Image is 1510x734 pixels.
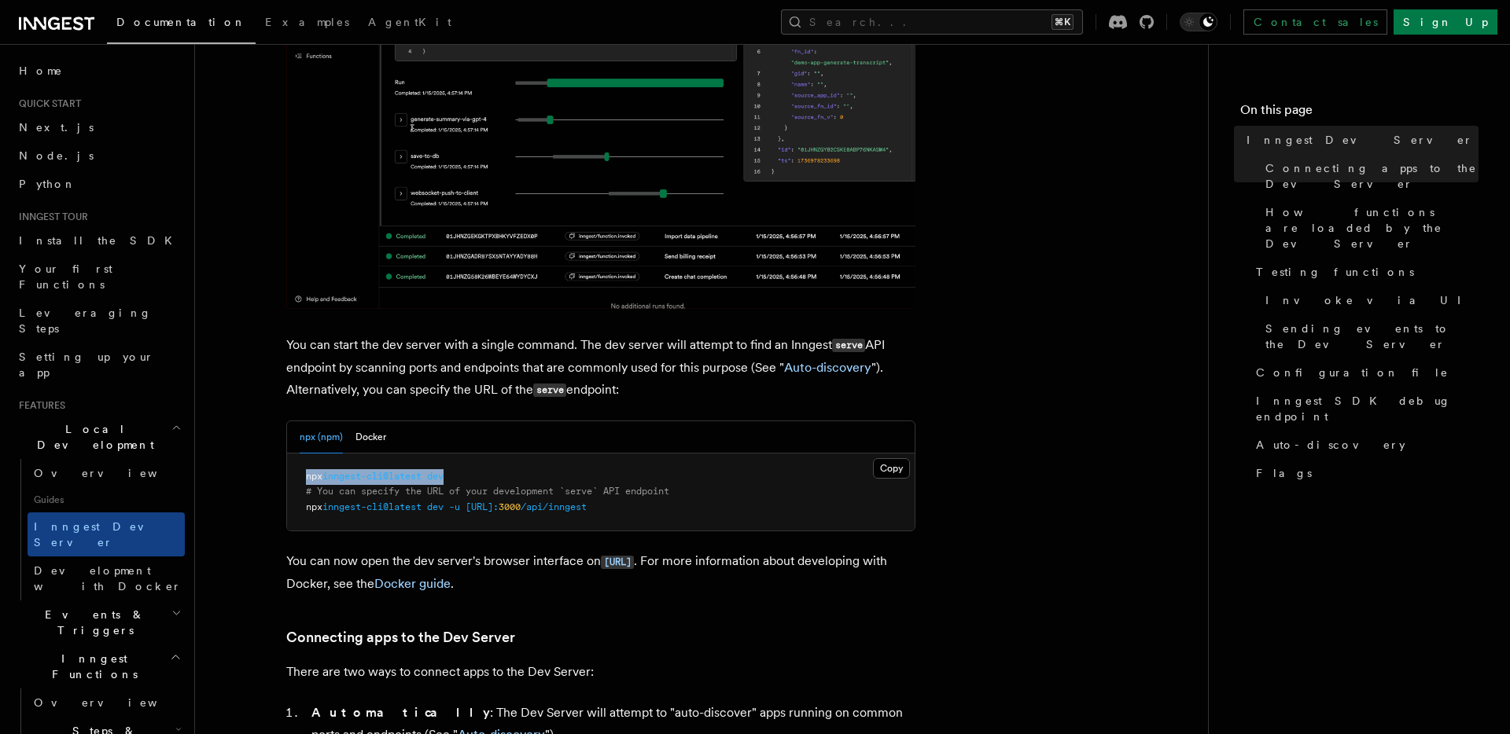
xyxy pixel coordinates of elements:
span: Inngest tour [13,211,88,223]
span: Examples [265,16,349,28]
a: Contact sales [1243,9,1387,35]
a: Connecting apps to the Dev Server [286,626,515,648]
span: Overview [34,467,196,479]
a: Examples [256,5,359,42]
a: Testing functions [1250,258,1479,286]
span: 3000 [499,501,521,512]
span: Node.js [19,149,94,162]
a: Documentation [107,5,256,44]
a: Overview [28,459,185,487]
span: Setting up your app [19,350,154,379]
a: Auto-discovery [1250,431,1479,459]
span: Features [13,399,65,412]
span: Inngest Functions [13,651,170,682]
span: Events & Triggers [13,607,171,638]
h4: On this page [1240,101,1479,126]
kbd: ⌘K [1051,14,1074,30]
span: Development with Docker [34,564,182,593]
span: Home [19,63,63,79]
span: inngest-cli@latest [322,501,422,512]
button: Copy [873,458,910,479]
a: AgentKit [359,5,461,42]
strong: Automatically [311,705,490,720]
button: Docker [355,421,386,453]
a: Sending events to the Dev Server [1259,314,1479,358]
code: serve [832,339,865,352]
button: npx (npm) [300,421,343,453]
span: # You can specify the URL of your development `serve` API endpoint [306,486,669,497]
button: Events & Triggers [13,600,185,644]
span: Leveraging Steps [19,306,152,335]
a: Invoke via UI [1259,286,1479,314]
span: Auto-discovery [1256,437,1405,453]
span: Python [19,178,76,190]
a: Connecting apps to the Dev Server [1259,154,1479,198]
span: Quick start [13,97,81,110]
a: Setting up your app [13,343,185,387]
span: AgentKit [368,16,451,28]
span: dev [427,471,444,482]
span: dev [427,501,444,512]
span: /api/inngest [521,501,587,512]
a: Inngest SDK debug endpoint [1250,387,1479,431]
span: Configuration file [1256,365,1449,380]
a: Auto-discovery [784,360,871,375]
a: Home [13,57,185,85]
a: Python [13,170,185,198]
span: Your first Functions [19,262,112,291]
a: Your first Functions [13,255,185,299]
span: [URL]: [466,501,499,512]
a: How functions are loaded by the Dev Server [1259,198,1479,258]
span: Sending events to the Dev Server [1265,321,1479,352]
span: Documentation [116,16,246,28]
div: Local Development [13,459,185,600]
span: Next.js [19,121,94,134]
span: -u [449,501,460,512]
a: Flags [1250,459,1479,487]
button: Inngest Functions [13,644,185,688]
a: Inngest Dev Server [1240,126,1479,154]
span: Connecting apps to the Dev Server [1265,160,1479,192]
button: Search...⌘K [781,9,1083,35]
span: Inngest Dev Server [1247,132,1473,148]
a: Docker guide [374,576,451,591]
p: You can start the dev server with a single command. The dev server will attempt to find an Innges... [286,334,915,402]
span: inngest-cli@latest [322,471,422,482]
span: Inngest Dev Server [34,520,168,549]
span: npx [306,501,322,512]
p: There are two ways to connect apps to the Dev Server: [286,661,915,683]
span: npx [306,471,322,482]
a: Overview [28,688,185,717]
span: Local Development [13,421,171,453]
p: You can now open the dev server's browser interface on . For more information about developing wi... [286,550,915,595]
span: Testing functions [1256,264,1414,280]
code: serve [533,384,566,397]
a: Leveraging Steps [13,299,185,343]
a: Next.js [13,113,185,141]
a: [URL] [601,553,634,568]
a: Node.js [13,141,185,170]
span: Flags [1256,465,1312,481]
a: Configuration file [1250,358,1479,387]
a: Sign Up [1394,9,1497,35]
a: Inngest Dev Server [28,512,185,556]
a: Development with Docker [28,556,185,600]
a: Install the SDK [13,226,185,255]
span: Overview [34,696,196,709]
span: Invoke via UI [1265,292,1475,308]
code: [URL] [601,556,634,569]
button: Toggle dark mode [1180,13,1217,31]
span: Install the SDK [19,234,182,247]
span: Inngest SDK debug endpoint [1256,393,1479,424]
span: Guides [28,487,185,512]
button: Local Development [13,415,185,459]
span: How functions are loaded by the Dev Server [1265,204,1479,251]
